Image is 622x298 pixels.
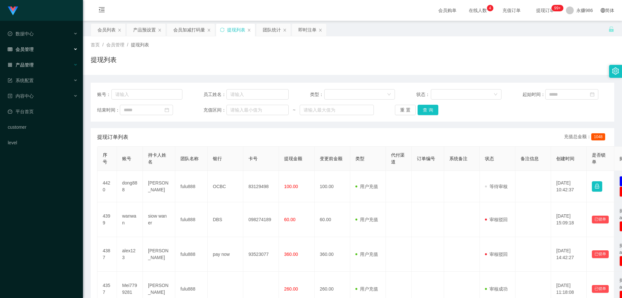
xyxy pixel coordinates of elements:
span: 创建时间 [556,156,574,161]
div: 产品预设置 [133,24,156,36]
i: 图标: setting [612,67,619,75]
td: [DATE] 14:42:27 [551,237,587,272]
span: 订单编号 [417,156,435,161]
span: 60.00 [284,217,295,222]
i: 图标: close [318,28,322,32]
span: 起始时间： [523,91,545,98]
p: 4 [489,5,491,11]
span: 序号 [103,152,107,164]
td: 098274189 [243,202,279,237]
span: 银行 [213,156,222,161]
span: 状态 [485,156,494,161]
i: 图标: check-circle-o [8,31,12,36]
span: 提现列表 [131,42,149,47]
span: 数据中心 [8,31,34,36]
td: siow wan er [143,202,175,237]
span: 内容中心 [8,93,34,99]
td: 100.00 [315,171,350,202]
span: 账号 [122,156,131,161]
span: 充值区间： [203,107,226,113]
i: 图标: down [494,92,498,97]
span: 等待审核 [485,184,508,189]
td: [PERSON_NAME] [143,171,175,202]
span: 提现金额 [284,156,302,161]
span: 员工姓名： [203,91,226,98]
div: 会员列表 [98,24,116,36]
span: ~ [289,107,300,113]
button: 图标: lock [592,181,602,192]
span: 会员管理 [106,42,124,47]
td: [PERSON_NAME] [143,237,175,272]
button: 已锁单 [592,216,609,223]
i: 图标: calendar [590,92,594,97]
td: DBS [208,202,243,237]
span: 产品管理 [8,62,34,67]
div: 提现列表 [227,24,245,36]
input: 请输入 [226,89,289,100]
i: 图标: menu-fold [91,0,113,21]
td: [DATE] 15:09:18 [551,202,587,237]
td: wanwan [117,202,143,237]
sup: 273 [551,5,563,11]
td: 60.00 [315,202,350,237]
span: 是否锁单 [592,152,605,164]
td: fulu888 [175,202,208,237]
span: 状态： [416,91,431,98]
i: 图标: close [158,28,162,32]
span: 持卡人姓名 [148,152,166,164]
i: 图标: sync [220,28,225,32]
td: fulu888 [175,171,208,202]
span: 类型： [310,91,325,98]
span: 在线人数 [466,8,490,13]
span: 用户充值 [355,184,378,189]
div: 会员加减打码量 [173,24,205,36]
span: / [127,42,128,47]
td: 4399 [98,202,117,237]
a: level [8,136,78,149]
i: 图标: down [387,92,391,97]
span: 360.00 [284,252,298,257]
i: 图标: global [601,8,605,13]
td: dong888 [117,171,143,202]
span: 会员管理 [8,47,34,52]
span: 用户充值 [355,217,378,222]
span: / [102,42,104,47]
span: 代付渠道 [391,152,405,164]
i: 图标: close [283,28,287,32]
input: 请输入 [111,89,182,100]
div: 团队统计 [263,24,281,36]
i: 图标: appstore-o [8,63,12,67]
span: 卡号 [248,156,258,161]
i: 图标: close [118,28,121,32]
div: 即时注单 [298,24,317,36]
span: 首页 [91,42,100,47]
button: 已锁单 [592,285,609,293]
span: 备注信息 [521,156,539,161]
input: 请输入最大值为 [300,105,374,115]
span: 用户充值 [355,286,378,292]
sup: 4 [487,5,493,11]
span: 提现订单 [533,8,558,13]
span: 类型 [355,156,364,161]
span: 260.00 [284,286,298,292]
i: 图标: table [8,47,12,52]
i: 图标: close [207,28,211,32]
button: 已锁单 [592,250,609,258]
span: 审核驳回 [485,252,508,257]
i: 图标: calendar [165,108,169,112]
span: 变更前金额 [320,156,342,161]
i: 图标: profile [8,94,12,98]
td: 360.00 [315,237,350,272]
td: pay now [208,237,243,272]
td: OCBC [208,171,243,202]
span: 系统备注 [449,156,467,161]
span: 结束时间： [97,107,120,113]
span: 充值订单 [499,8,524,13]
button: 查 询 [418,105,438,115]
td: [DATE] 10:42:37 [551,171,587,202]
i: 图标: unlock [608,26,614,32]
h1: 提现列表 [91,55,117,65]
span: 审核成功 [485,286,508,292]
td: 4420 [98,171,117,202]
td: 83129498 [243,171,279,202]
